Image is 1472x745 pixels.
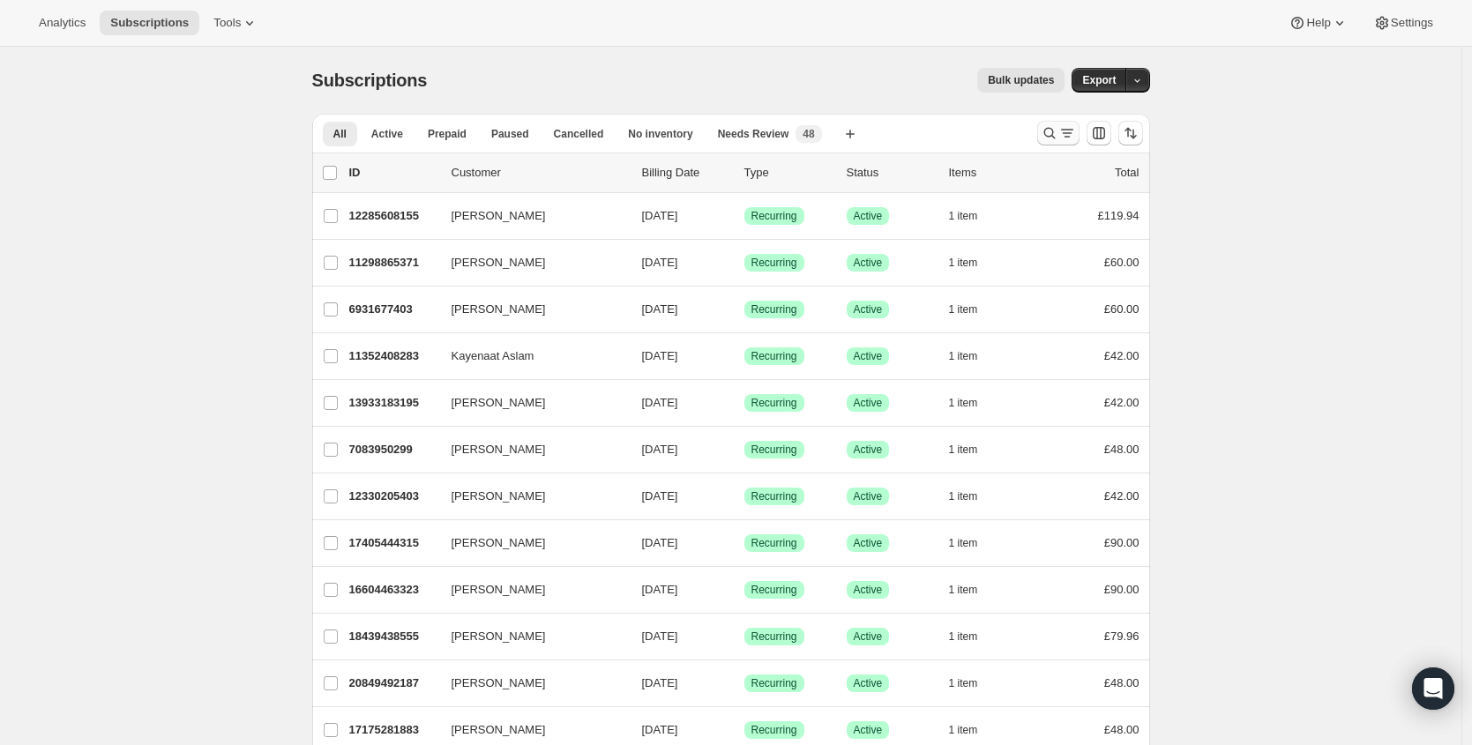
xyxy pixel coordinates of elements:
[349,718,1139,742] div: 17175281883[PERSON_NAME][DATE]SuccessRecurringSuccessActive1 item£48.00
[349,624,1139,649] div: 18439438555[PERSON_NAME][DATE]SuccessRecurringSuccessActive1 item£79.96
[349,344,1139,369] div: 11352408283Kayenaat Aslam[DATE]SuccessRecurringSuccessActive1 item£42.00
[452,441,546,458] span: [PERSON_NAME]
[349,347,437,365] p: 11352408283
[452,534,546,552] span: [PERSON_NAME]
[854,256,883,270] span: Active
[452,721,546,739] span: [PERSON_NAME]
[452,301,546,318] span: [PERSON_NAME]
[803,127,814,141] span: 48
[642,630,678,643] span: [DATE]
[949,391,998,415] button: 1 item
[1104,536,1139,549] span: £90.00
[642,489,678,503] span: [DATE]
[854,536,883,550] span: Active
[491,127,529,141] span: Paused
[949,256,978,270] span: 1 item
[751,349,797,363] span: Recurring
[349,441,437,458] p: 7083950299
[854,396,883,410] span: Active
[441,436,617,464] button: [PERSON_NAME]
[751,396,797,410] span: Recurring
[854,349,883,363] span: Active
[452,488,546,505] span: [PERSON_NAME]
[642,676,678,689] span: [DATE]
[642,256,678,269] span: [DATE]
[1104,583,1139,596] span: £90.00
[349,721,437,739] p: 17175281883
[1363,11,1444,35] button: Settings
[349,164,437,182] p: ID
[1104,630,1139,643] span: £79.96
[628,127,692,141] span: No inventory
[854,723,883,737] span: Active
[349,534,437,552] p: 17405444315
[854,676,883,690] span: Active
[349,250,1139,275] div: 11298865371[PERSON_NAME][DATE]SuccessRecurringSuccessActive1 item£60.00
[1306,16,1330,30] span: Help
[1104,302,1139,316] span: £60.00
[349,391,1139,415] div: 13933183195[PERSON_NAME][DATE]SuccessRecurringSuccessActive1 item£42.00
[751,256,797,270] span: Recurring
[949,297,998,322] button: 1 item
[642,583,678,596] span: [DATE]
[1412,667,1454,710] div: Open Intercom Messenger
[642,443,678,456] span: [DATE]
[718,127,789,141] span: Needs Review
[751,630,797,644] span: Recurring
[642,536,678,549] span: [DATE]
[452,254,546,272] span: [PERSON_NAME]
[949,437,998,462] button: 1 item
[751,302,797,317] span: Recurring
[642,209,678,222] span: [DATE]
[949,536,978,550] span: 1 item
[949,204,998,228] button: 1 item
[744,164,833,182] div: Type
[751,676,797,690] span: Recurring
[349,297,1139,322] div: 6931677403[PERSON_NAME][DATE]SuccessRecurringSuccessActive1 item£60.00
[949,624,998,649] button: 1 item
[949,630,978,644] span: 1 item
[349,674,437,692] p: 20849492187
[949,489,978,503] span: 1 item
[949,250,998,275] button: 1 item
[949,671,998,696] button: 1 item
[1104,723,1139,736] span: £48.00
[854,443,883,457] span: Active
[854,583,883,597] span: Active
[977,68,1065,93] button: Bulk updates
[349,577,1139,602] div: 16604463323[PERSON_NAME][DATE]SuccessRecurringSuccessActive1 item£90.00
[854,630,883,644] span: Active
[349,437,1139,462] div: 7083950299[PERSON_NAME][DATE]SuccessRecurringSuccessActive1 item£48.00
[452,628,546,645] span: [PERSON_NAME]
[949,723,978,737] span: 1 item
[349,581,437,599] p: 16604463323
[751,536,797,550] span: Recurring
[441,576,617,604] button: [PERSON_NAME]
[1104,349,1139,362] span: £42.00
[441,669,617,697] button: [PERSON_NAME]
[642,349,678,362] span: [DATE]
[452,394,546,412] span: [PERSON_NAME]
[1104,489,1139,503] span: £42.00
[441,342,617,370] button: Kayenaat Aslam
[751,209,797,223] span: Recurring
[751,443,797,457] span: Recurring
[949,718,998,742] button: 1 item
[349,531,1139,555] div: 17405444315[PERSON_NAME][DATE]SuccessRecurringSuccessActive1 item£90.00
[949,583,978,597] span: 1 item
[441,249,617,277] button: [PERSON_NAME]
[28,11,96,35] button: Analytics
[441,202,617,230] button: [PERSON_NAME]
[949,676,978,690] span: 1 item
[441,716,617,744] button: [PERSON_NAME]
[349,301,437,318] p: 6931677403
[349,254,437,272] p: 11298865371
[949,302,978,317] span: 1 item
[39,16,86,30] span: Analytics
[949,577,998,602] button: 1 item
[949,164,1037,182] div: Items
[100,11,199,35] button: Subscriptions
[1037,121,1080,145] button: Search and filter results
[312,71,428,90] span: Subscriptions
[441,295,617,324] button: [PERSON_NAME]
